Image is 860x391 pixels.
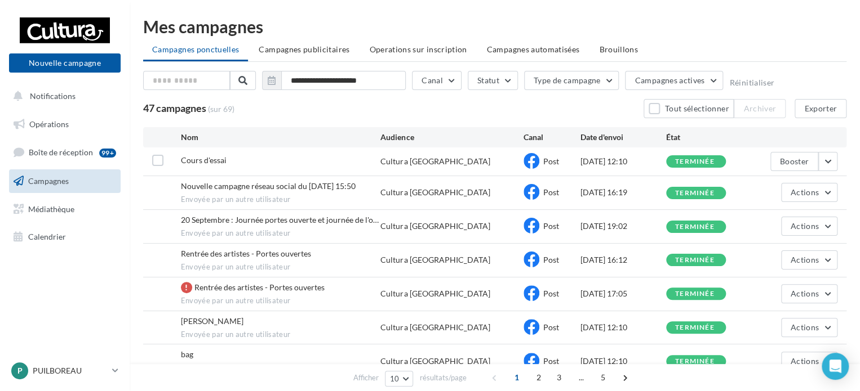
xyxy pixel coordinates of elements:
[580,132,666,143] div: Date d'envoi
[181,215,379,224] span: 20 Septembre : Journée portes ouverte et journée de l'occasion!
[635,75,704,85] span: Campagnes actives
[419,372,466,383] span: résultats/page
[28,204,74,213] span: Médiathèque
[468,71,518,90] button: Statut
[380,288,490,299] div: Cultura [GEOGRAPHIC_DATA]
[412,71,462,90] button: Canal
[580,356,666,367] div: [DATE] 12:10
[675,358,715,365] div: terminée
[181,349,193,359] span: bag
[524,132,580,143] div: Canal
[791,356,819,366] span: Actions
[543,221,559,231] span: Post
[675,190,715,197] div: terminée
[487,44,580,54] span: Campagnes automatisées
[181,249,311,258] span: Rentrée des artistes - Portes ouvertes
[675,324,715,331] div: terminée
[580,156,666,167] div: [DATE] 12:10
[143,102,206,114] span: 47 campagnes
[7,84,118,108] button: Notifications
[28,176,69,186] span: Campagnes
[644,99,734,118] button: Tout sélectionner
[181,363,381,373] span: Envoyée par un autre utilisateur
[524,71,619,90] button: Type de campagne
[791,255,819,264] span: Actions
[28,232,66,241] span: Calendrier
[353,372,379,383] span: Afficher
[543,187,559,197] span: Post
[580,187,666,198] div: [DATE] 16:19
[380,221,490,232] div: Cultura [GEOGRAPHIC_DATA]
[675,158,715,165] div: terminée
[9,53,121,73] button: Nouvelle campagne
[675,223,715,231] div: terminée
[729,78,774,87] button: Réinitialiser
[369,44,467,54] span: Operations sur inscription
[7,225,123,249] a: Calendrier
[17,365,23,376] span: P
[181,296,381,306] span: Envoyée par un autre utilisateur
[666,132,752,143] div: État
[675,290,715,298] div: terminée
[181,330,381,340] span: Envoyée par un autre utilisateur
[791,187,819,197] span: Actions
[543,322,559,332] span: Post
[781,250,837,269] button: Actions
[181,132,381,143] div: Nom
[194,282,325,292] span: Rentrée des artistes - Portes ouvertes
[781,183,837,202] button: Actions
[543,356,559,366] span: Post
[791,289,819,298] span: Actions
[543,289,559,298] span: Post
[770,152,818,171] button: Booster
[7,113,123,136] a: Opérations
[781,318,837,337] button: Actions
[7,197,123,221] a: Médiathèque
[7,140,123,164] a: Boîte de réception99+
[380,132,523,143] div: Audience
[543,156,559,166] span: Post
[580,221,666,232] div: [DATE] 19:02
[29,119,69,129] span: Opérations
[599,44,638,54] span: Brouillons
[594,368,612,386] span: 5
[9,360,121,381] a: P PUILBOREAU
[181,316,243,326] span: Dédi galien
[550,368,568,386] span: 3
[580,254,666,266] div: [DATE] 16:12
[781,352,837,371] button: Actions
[181,262,381,272] span: Envoyée par un autre utilisateur
[508,368,526,386] span: 1
[33,365,108,376] p: PUILBOREAU
[791,221,819,231] span: Actions
[181,228,381,239] span: Envoyée par un autre utilisateur
[29,147,93,157] span: Boîte de réception
[143,18,846,35] div: Mes campagnes
[791,322,819,332] span: Actions
[675,257,715,264] div: terminée
[181,181,356,191] span: Nouvelle campagne réseau social du 23-09-2025 15:50
[380,254,490,266] div: Cultura [GEOGRAPHIC_DATA]
[580,322,666,333] div: [DATE] 12:10
[380,187,490,198] div: Cultura [GEOGRAPHIC_DATA]
[380,356,490,367] div: Cultura [GEOGRAPHIC_DATA]
[181,155,227,165] span: Cours d'essai
[390,374,400,383] span: 10
[99,149,116,158] div: 99+
[7,169,123,193] a: Campagnes
[380,322,490,333] div: Cultura [GEOGRAPHIC_DATA]
[530,368,548,386] span: 2
[734,99,786,118] button: Archiver
[380,156,490,167] div: Cultura [GEOGRAPHIC_DATA]
[781,217,837,236] button: Actions
[822,353,849,380] div: Open Intercom Messenger
[625,71,723,90] button: Campagnes actives
[543,255,559,264] span: Post
[572,368,590,386] span: ...
[385,371,414,386] button: 10
[30,91,76,101] span: Notifications
[795,99,846,118] button: Exporter
[181,195,381,205] span: Envoyée par un autre utilisateur
[580,288,666,299] div: [DATE] 17:05
[208,104,234,115] span: (sur 69)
